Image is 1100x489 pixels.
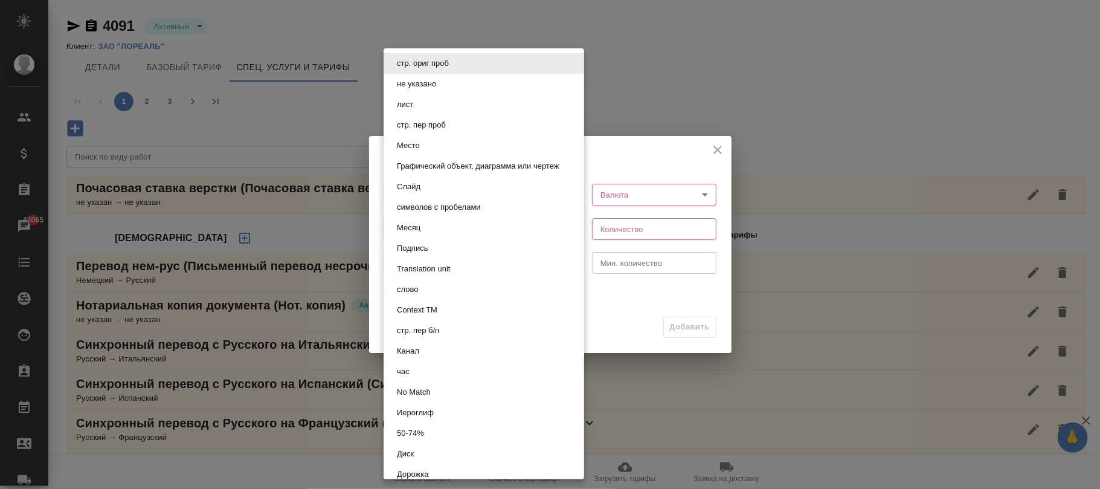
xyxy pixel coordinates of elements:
[393,303,441,317] button: Context TM
[393,160,562,173] button: Графический объект, диаграмма или чертеж
[393,118,449,132] button: стр. пер проб
[393,201,484,214] button: символов с пробелами
[393,406,437,419] button: Иероглиф
[393,345,423,358] button: Канал
[393,468,432,481] button: Дорожка
[393,283,422,296] button: слово
[393,98,417,111] button: лист
[393,365,413,378] button: час
[393,77,440,91] button: не указано
[393,262,454,276] button: Translation unit
[393,221,424,235] button: Месяц
[393,324,443,337] button: стр. пер б/п
[393,180,424,193] button: Слайд
[393,139,423,152] button: Место
[393,386,434,399] button: No Match
[393,57,452,70] button: стр. ориг проб
[393,242,431,255] button: Подпись
[393,447,417,461] button: Диск
[393,427,428,440] button: 50-74%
